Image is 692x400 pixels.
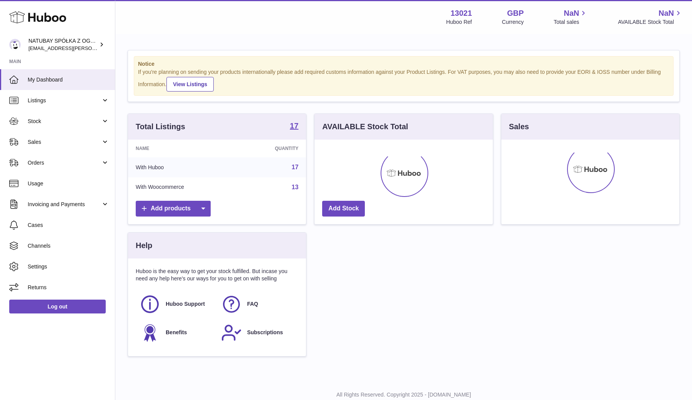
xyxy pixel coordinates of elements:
span: NaN [659,8,674,18]
strong: Notice [138,60,669,68]
div: If you're planning on sending your products internationally please add required customs informati... [138,68,669,92]
a: Benefits [140,322,213,343]
a: Huboo Support [140,294,213,315]
a: 17 [292,164,299,170]
a: Log out [9,300,106,313]
div: Huboo Ref [446,18,472,26]
span: Orders [28,159,101,167]
span: AVAILABLE Stock Total [618,18,683,26]
div: Currency [502,18,524,26]
h3: AVAILABLE Stock Total [322,122,408,132]
span: Huboo Support [166,300,205,308]
span: [EMAIL_ADDRESS][PERSON_NAME][DOMAIN_NAME] [28,45,154,51]
span: Listings [28,97,101,104]
a: 17 [290,122,298,131]
span: Invoicing and Payments [28,201,101,208]
span: Total sales [554,18,588,26]
strong: GBP [507,8,524,18]
div: NATUBAY SPÓŁKA Z OGRANICZONĄ ODPOWIEDZIALNOŚCIĄ [28,37,98,52]
a: NaN Total sales [554,8,588,26]
span: NaN [564,8,579,18]
h3: Total Listings [136,122,185,132]
span: Sales [28,138,101,146]
span: Subscriptions [247,329,283,336]
th: Name [128,140,239,157]
a: Subscriptions [221,322,295,343]
a: Add products [136,201,211,217]
th: Quantity [239,140,306,157]
span: Stock [28,118,101,125]
span: Benefits [166,329,187,336]
td: With Huboo [128,157,239,177]
p: All Rights Reserved. Copyright 2025 - [DOMAIN_NAME] [121,391,686,398]
a: View Listings [166,77,214,92]
span: Usage [28,180,109,187]
span: Cases [28,222,109,229]
a: 13 [292,184,299,190]
a: Add Stock [322,201,365,217]
span: Settings [28,263,109,270]
strong: 17 [290,122,298,130]
td: With Woocommerce [128,177,239,197]
h3: Help [136,240,152,251]
strong: 13021 [451,8,472,18]
p: Huboo is the easy way to get your stock fulfilled. But incase you need any help here's our ways f... [136,268,298,282]
span: Returns [28,284,109,291]
span: My Dashboard [28,76,109,83]
a: FAQ [221,294,295,315]
h3: Sales [509,122,529,132]
img: kacper.antkowski@natubay.pl [9,39,21,50]
a: NaN AVAILABLE Stock Total [618,8,683,26]
span: FAQ [247,300,258,308]
span: Channels [28,242,109,250]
